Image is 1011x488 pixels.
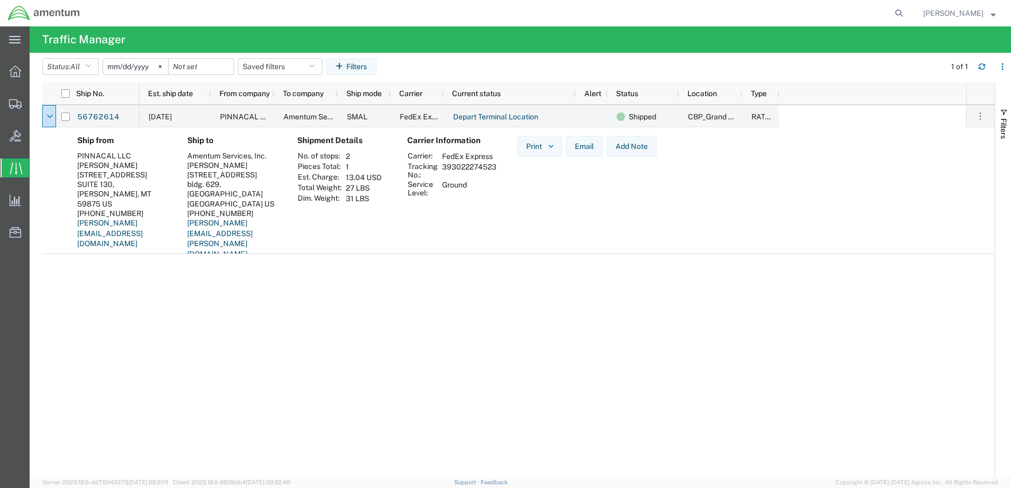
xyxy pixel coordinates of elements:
span: Current status [452,89,501,98]
a: 56762614 [77,109,120,126]
div: SUITE 130, [77,180,170,189]
td: 27 LBS [342,183,385,193]
a: Depart Terminal Location [453,109,539,126]
div: [GEOGRAPHIC_DATA] US [187,199,280,209]
span: [DATE] 09:51:11 [128,479,168,485]
td: 31 LBS [342,193,385,204]
h4: Traffic Manager [42,26,125,53]
button: Print [517,136,562,157]
span: Server: 2025.18.0-dd719145275 [42,479,168,485]
span: RATED [751,112,775,121]
div: 1 of 1 [951,61,970,72]
div: PINNACAL LLC [77,151,170,161]
span: Amentum Services, Inc. [283,112,363,121]
div: [PHONE_NUMBER] [187,209,280,218]
button: Filters [326,58,376,75]
span: Alert [584,89,601,98]
a: Support [454,479,481,485]
h4: Ship to [187,136,280,145]
button: Status:All [42,58,99,75]
a: Feedback [481,479,508,485]
a: [PERSON_NAME][EMAIL_ADDRESS][PERSON_NAME][DOMAIN_NAME] [187,219,253,258]
span: PINNACAL LLC [220,112,274,121]
span: Client: 2025.18.0-9839db4 [173,479,290,485]
span: Ship mode [346,89,382,98]
span: Ship No. [76,89,104,98]
th: Total Weight: [297,183,342,193]
span: All [70,62,80,71]
td: 1 [342,162,385,172]
span: FedEx Express [400,112,451,121]
div: [PERSON_NAME] [77,161,170,170]
input: Not set [169,59,234,74]
a: [PERSON_NAME][EMAIL_ADDRESS][DOMAIN_NAME] [77,219,143,248]
button: Saved filters [238,58,323,75]
td: 2 [342,151,385,162]
h4: Carrier Information [407,136,492,145]
div: [STREET_ADDRESS] [77,170,170,180]
img: logo [7,5,80,21]
span: Est. ship date [148,89,193,98]
span: Status [616,89,638,98]
th: Service Level: [407,180,438,198]
span: Type [751,89,767,98]
td: 13.04 USD [342,172,385,183]
span: Carrier [399,89,422,98]
span: 09/09/2025 [149,112,172,121]
th: Pieces Total: [297,162,342,172]
td: Ground [438,180,500,198]
th: Dim. Weight: [297,193,342,204]
div: bldg. 629, [GEOGRAPHIC_DATA] [187,180,280,199]
div: [PHONE_NUMBER] [77,209,170,218]
div: [PERSON_NAME], MT 59875 US [77,189,170,208]
th: Est. Charge: [297,172,342,183]
div: Amentum Services, Inc. [187,151,280,161]
td: FedEx Express [438,151,500,162]
span: SMAL [347,112,367,121]
span: To company [283,89,324,98]
th: Tracking No.: [407,162,438,180]
button: Add Note [606,136,657,157]
h4: Ship from [77,136,170,145]
div: [PERSON_NAME] [187,161,280,170]
img: dropdown [546,142,556,151]
span: Location [687,89,717,98]
span: CBP_Grand Forks, ND_GFN [688,112,780,121]
span: Shipped [629,106,656,128]
input: Not set [103,59,168,74]
th: Carrier: [407,151,438,162]
h4: Shipment Details [297,136,390,145]
span: Filters [999,118,1008,139]
td: 393022274523 [438,162,500,180]
span: Ben Bauer [923,7,984,19]
div: [STREET_ADDRESS] [187,170,280,180]
th: No. of stops: [297,151,342,162]
span: From company [219,89,270,98]
span: Copyright © [DATE]-[DATE] Agistix Inc., All Rights Reserved [835,478,998,487]
span: [DATE] 09:32:48 [246,479,290,485]
button: [PERSON_NAME] [923,7,996,20]
button: Email [566,136,603,157]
